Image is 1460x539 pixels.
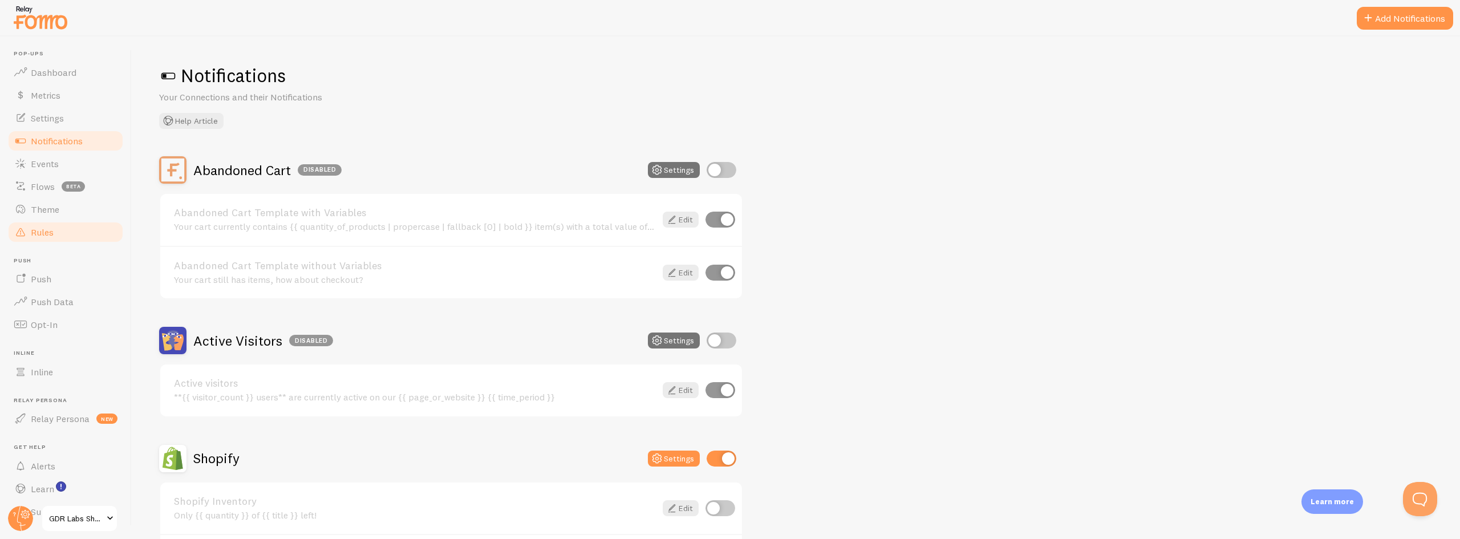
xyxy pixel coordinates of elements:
a: Learn [7,477,124,500]
a: Settings [7,107,124,129]
a: Events [7,152,124,175]
span: Opt-In [31,319,58,330]
div: Disabled [298,164,342,176]
a: Abandoned Cart Template with Variables [174,208,656,218]
img: Active Visitors [159,327,186,354]
div: **{{ visitor_count }} users** are currently active on our {{ page_or_website }} {{ time_period }} [174,392,656,402]
span: GDR Labs Shopify Website [49,512,103,525]
div: Only {{ quantity }} of {{ title }} left! [174,510,656,520]
span: Push Data [31,296,74,307]
span: new [96,414,117,424]
span: Alerts [31,460,55,472]
a: Theme [7,198,124,221]
a: Edit [663,382,699,398]
a: Dashboard [7,61,124,84]
a: GDR Labs Shopify Website [41,505,118,532]
span: Push [14,257,124,265]
img: fomo-relay-logo-orange.svg [12,3,69,32]
svg: <p>Watch New Feature Tutorials!</p> [56,481,66,492]
span: Metrics [31,90,60,101]
iframe: Help Scout Beacon - Open [1403,482,1437,516]
h2: Abandoned Cart [193,161,342,179]
a: Flows beta [7,175,124,198]
span: Learn [31,483,54,495]
a: Edit [663,500,699,516]
a: Relay Persona new [7,407,124,430]
div: Your cart currently contains {{ quantity_of_products | propercase | fallback [0] | bold }} item(s... [174,221,656,232]
a: Support [7,500,124,523]
span: Settings [31,112,64,124]
button: Settings [648,162,700,178]
a: Push Data [7,290,124,313]
a: Shopify Inventory [174,496,656,506]
a: Edit [663,265,699,281]
span: Push [31,273,51,285]
a: Metrics [7,84,124,107]
span: Events [31,158,59,169]
span: beta [62,181,85,192]
span: Rules [31,226,54,238]
span: Notifications [31,135,83,147]
img: Shopify [159,445,186,472]
button: Settings [648,333,700,348]
span: Inline [14,350,124,357]
button: Settings [648,451,700,467]
button: Help Article [159,113,224,129]
span: Pop-ups [14,50,124,58]
a: Active visitors [174,378,656,388]
a: Push [7,268,124,290]
img: Abandoned Cart [159,156,186,184]
div: Learn more [1301,489,1363,514]
div: Disabled [289,335,333,346]
a: Inline [7,360,124,383]
span: Relay Persona [31,413,90,424]
span: Dashboard [31,67,76,78]
a: Opt-In [7,313,124,336]
a: Notifications [7,129,124,152]
a: Edit [663,212,699,228]
span: Get Help [14,444,124,451]
h2: Shopify [193,449,240,467]
h2: Active Visitors [193,332,333,350]
span: Inline [31,366,53,378]
a: Abandoned Cart Template without Variables [174,261,656,271]
span: Relay Persona [14,397,124,404]
p: Learn more [1311,496,1354,507]
a: Alerts [7,455,124,477]
h1: Notifications [159,64,1433,87]
a: Rules [7,221,124,244]
p: Your Connections and their Notifications [159,91,433,104]
span: Flows [31,181,55,192]
span: Theme [31,204,59,215]
div: Your cart still has items, how about checkout? [174,274,656,285]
